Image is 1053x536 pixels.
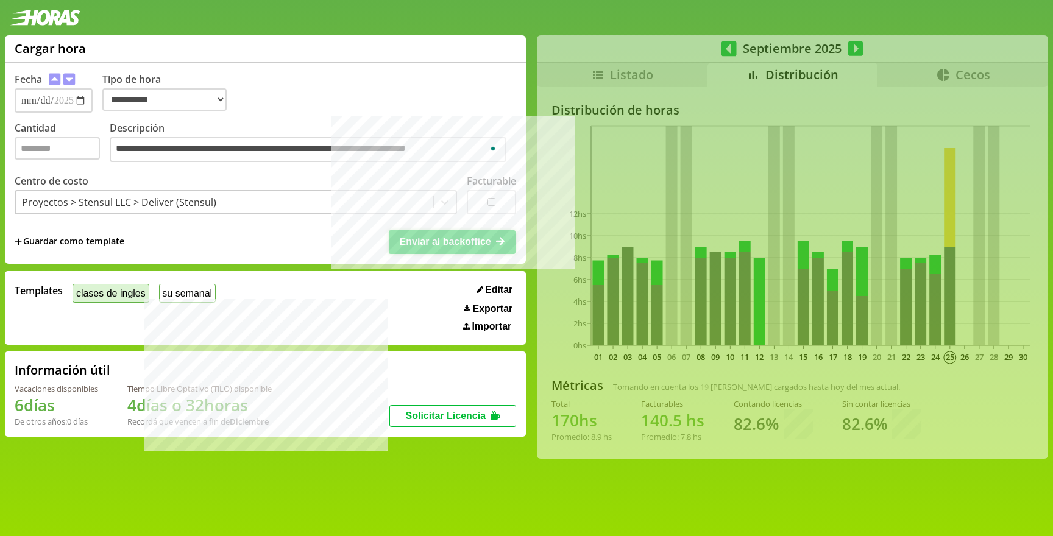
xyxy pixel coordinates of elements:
[405,411,486,421] span: Solicitar Licencia
[15,235,22,249] span: +
[15,72,42,86] label: Fecha
[159,284,216,303] button: su semanal
[473,284,517,296] button: Editar
[10,10,80,26] img: logotipo
[473,303,513,314] span: Exportar
[110,121,516,166] label: Descripción
[400,236,491,247] span: Enviar al backoffice
[15,40,86,57] h1: Cargar hora
[15,137,100,160] input: Cantidad
[467,174,516,188] label: Facturable
[102,88,227,111] select: Tipo de hora
[110,137,506,163] textarea: To enrich screen reader interactions, please activate Accessibility in Grammarly extension settings
[389,230,516,253] button: Enviar al backoffice
[460,303,516,315] button: Exportar
[230,416,269,427] b: Diciembre
[15,362,110,378] h2: Información útil
[127,416,272,427] div: Recordá que vencen a fin de
[127,383,272,394] div: Tiempo Libre Optativo (TiLO) disponible
[127,394,272,416] h1: 4 días o 32 horas
[485,284,512,295] span: Editar
[73,284,149,303] button: clases de ingles
[15,284,63,297] span: Templates
[102,72,236,113] label: Tipo de hora
[15,416,98,427] div: De otros años: 0 días
[15,394,98,416] h1: 6 días
[472,321,511,332] span: Importar
[22,196,216,209] div: Proyectos > Stensul LLC > Deliver (Stensul)
[389,405,516,427] button: Solicitar Licencia
[15,235,124,249] span: +Guardar como template
[15,174,88,188] label: Centro de costo
[15,121,110,166] label: Cantidad
[15,383,98,394] div: Vacaciones disponibles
